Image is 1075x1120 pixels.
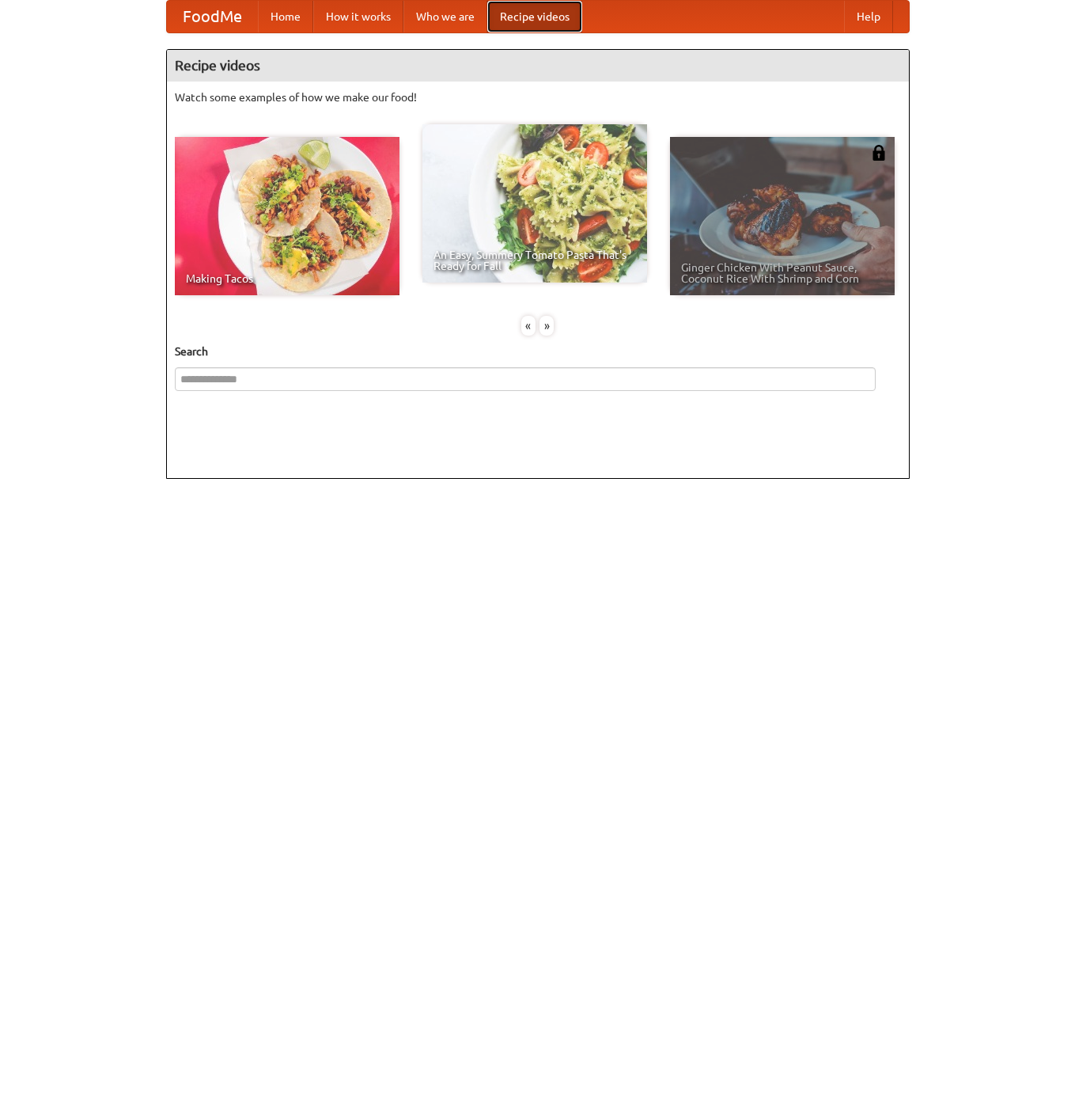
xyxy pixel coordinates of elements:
a: Recipe videos [487,1,582,32]
span: Making Tacos [186,273,388,284]
h4: Recipe videos [167,50,909,82]
div: » [539,316,554,336]
a: An Easy, Summery Tomato Pasta That's Ready for Fall [422,124,647,283]
a: Who we are [403,1,487,32]
a: Making Tacos [175,137,399,295]
img: 483408.png [871,145,887,161]
a: Home [258,1,313,32]
div: « [521,316,536,336]
a: FoodMe [167,1,258,32]
span: An Easy, Summery Tomato Pasta That's Ready for Fall [433,249,636,271]
a: How it works [313,1,403,32]
h5: Search [175,344,901,359]
a: Help [844,1,893,32]
p: Watch some examples of how we make our food! [175,89,901,105]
